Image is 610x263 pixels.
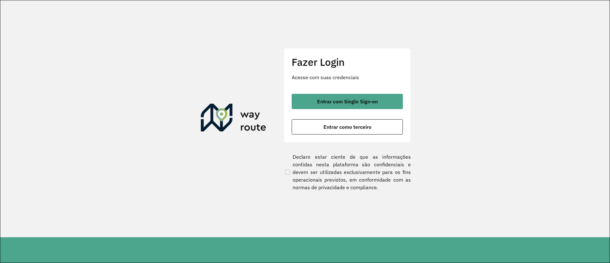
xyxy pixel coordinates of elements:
button: button [292,94,403,109]
span: Entrar com Single Sign-on [317,99,378,104]
button: button [292,119,403,135]
p: Acesse com suas credenciais [292,73,403,81]
h2: Fazer Login [292,56,403,68]
label: Declaro estar ciente de que as informações contidas nesta plataforma são confidenciais e devem se... [284,153,411,191]
span: Entrar como terceiro [323,124,371,129]
img: Roteirizador AmbevTech [201,104,266,134]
